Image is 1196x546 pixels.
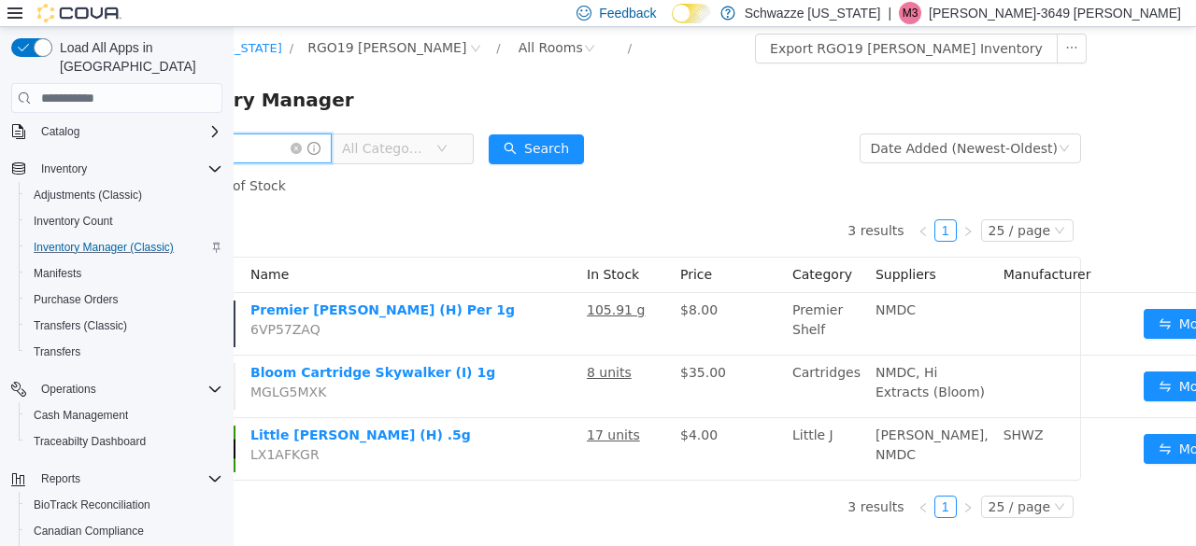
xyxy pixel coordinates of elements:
a: Inventory Count [26,210,121,232]
span: Transfers (Classic) [26,315,222,337]
span: $8.00 [447,275,484,290]
span: Cash Management [26,404,222,427]
span: 6VP57ZAQ [17,295,87,310]
i: icon: right [729,199,740,210]
span: NMDC [642,275,682,290]
i: icon: left [684,475,695,486]
a: Bloom Cartridge Skywalker (I) 1g [17,338,262,353]
span: Operations [34,378,222,400]
a: Transfers (Classic) [26,315,135,337]
span: Catalog [41,124,79,139]
span: Transfers (Classic) [34,318,127,333]
span: Purchase Orders [34,292,119,307]
button: Cash Management [19,402,230,428]
button: Traceabilty Dashboard [19,428,230,455]
span: Suppliers [642,240,703,255]
button: BioTrack Reconciliation [19,492,230,518]
span: Operations [41,382,96,397]
li: 1 [701,469,723,491]
span: M3 [903,2,918,24]
a: Premier [PERSON_NAME] (H) Per 1g [17,275,281,290]
div: 25 / page [755,193,817,214]
a: Purchase Orders [26,288,126,311]
span: Reports [41,471,80,486]
div: Date Added (Newest-Oldest) [637,107,824,135]
span: Category [559,240,619,255]
span: Catalog [34,120,222,143]
span: / [394,14,398,28]
span: Inventory Count [34,214,113,229]
button: Inventory Manager (Classic) [19,234,230,260]
i: icon: left [684,199,695,210]
span: In Stock [353,240,406,255]
button: Reports [34,468,88,490]
span: Manifests [26,262,222,285]
span: RGO19 Hobbs [74,10,233,31]
button: Transfers (Classic) [19,313,230,339]
span: $4.00 [447,400,484,415]
span: Transfers [26,341,222,363]
span: $35.00 [447,338,492,353]
td: Cartridges [551,329,634,391]
div: Michael-3649 Morefield [899,2,921,24]
span: Adjustments (Classic) [26,184,222,206]
a: BioTrack Reconciliation [26,494,158,516]
span: Manifests [34,266,81,281]
button: Inventory Count [19,208,230,234]
span: Load All Apps in [GEOGRAPHIC_DATA] [52,38,222,76]
span: LX1AFKGR [17,420,86,435]
button: Transfers [19,339,230,365]
u: 8 units [353,338,398,353]
li: Next Page [723,192,746,215]
button: Purchase Orders [19,287,230,313]
span: Adjustments (Classic) [34,188,142,203]
button: Manifests [19,260,230,287]
i: icon: close-circle [236,16,248,27]
button: Inventory [4,156,230,182]
span: Inventory Manager (Classic) [26,236,222,259]
a: Little [PERSON_NAME] (H) .5g [17,400,237,415]
i: icon: right [729,475,740,486]
button: Operations [4,376,230,402]
button: Operations [34,378,104,400]
span: NMDC, Hi Extracts (Bloom) [642,338,751,372]
button: icon: swapMove [910,282,996,312]
li: Previous Page [678,192,701,215]
span: [PERSON_NAME], NMDC [642,400,755,435]
a: Inventory Manager (Classic) [26,236,181,259]
span: Feedback [599,4,656,22]
a: Cash Management [26,404,135,427]
i: icon: info-circle [74,115,87,128]
a: Transfers [26,341,88,363]
img: Cova [37,4,121,22]
span: Inventory [34,158,222,180]
a: Adjustments (Classic) [26,184,149,206]
span: Canadian Compliance [26,520,222,542]
button: icon: swapMove [910,407,996,437]
i: icon: down [820,198,832,211]
li: 1 [701,192,723,215]
button: Reports [4,466,230,492]
span: Canadian Compliance [34,524,144,539]
a: Canadian Compliance [26,520,151,542]
td: Little J [551,391,634,453]
span: Traceabilty Dashboard [26,430,222,453]
td: Premier Shelf [551,266,634,329]
a: Manifests [26,262,89,285]
u: 17 units [353,400,406,415]
i: icon: down [825,116,836,129]
p: Schwazze [US_STATE] [745,2,881,24]
span: All Categories [108,112,193,131]
span: SHWZ [770,400,810,415]
p: | [888,2,891,24]
span: Manufacturer [770,240,858,255]
li: 3 results [614,469,670,491]
a: 1 [702,193,722,214]
button: Adjustments (Classic) [19,182,230,208]
span: BioTrack Reconciliation [26,494,222,516]
span: Reports [34,468,222,490]
div: All Rooms [285,7,349,35]
span: / [56,14,60,28]
button: Canadian Compliance [19,518,230,544]
i: icon: close-circle [57,116,68,127]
